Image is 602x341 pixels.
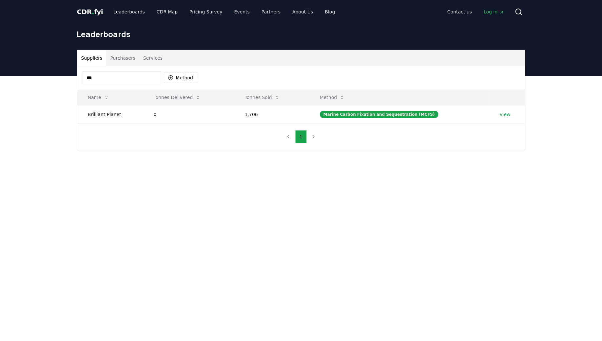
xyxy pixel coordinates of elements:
a: Leaderboards [108,6,150,18]
a: CDR Map [151,6,183,18]
a: Partners [256,6,286,18]
nav: Main [442,6,509,18]
td: 0 [143,105,234,123]
a: Events [229,6,255,18]
button: Suppliers [77,50,107,66]
span: CDR fyi [77,8,103,16]
nav: Main [108,6,340,18]
td: Brilliant Planet [77,105,143,123]
button: Tonnes Delivered [148,91,206,104]
button: Method [164,72,198,83]
button: Purchasers [106,50,139,66]
a: Log in [478,6,509,18]
a: View [500,111,511,118]
button: Name [83,91,114,104]
a: CDR.fyi [77,7,103,16]
span: . [92,8,94,16]
a: Blog [320,6,340,18]
a: Pricing Survey [184,6,227,18]
button: Tonnes Sold [240,91,285,104]
div: Marine Carbon Fixation and Sequestration (MCFS) [320,111,438,118]
button: Method [315,91,350,104]
span: Log in [484,9,504,15]
a: About Us [287,6,318,18]
td: 1,706 [234,105,309,123]
h1: Leaderboards [77,29,525,39]
button: Services [139,50,166,66]
a: Contact us [442,6,477,18]
button: 1 [295,130,307,143]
